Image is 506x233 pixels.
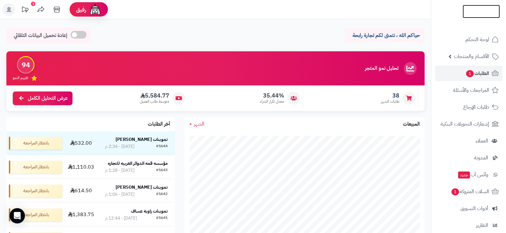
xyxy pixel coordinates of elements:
a: إشعارات التحويلات البنكية [435,116,502,132]
span: التقارير [476,221,488,230]
div: #1644 [156,143,168,150]
span: أدوات التسويق [460,204,488,213]
td: 614.50 [65,179,97,203]
a: المراجعات والأسئلة [435,83,502,98]
a: وآتس آبجديد [435,167,502,182]
a: التقارير [435,218,502,233]
span: الشهر [194,120,204,128]
a: الشهر [189,120,204,128]
span: إشعارات التحويلات البنكية [441,120,489,128]
div: #1642 [156,191,168,198]
h3: المبيعات [403,121,420,127]
div: 3 [31,2,35,6]
a: السلات المتروكة1 [435,184,502,199]
a: طلبات الإرجاع [435,99,502,115]
span: 35.44% [260,92,284,99]
div: بانتظار المراجعة [9,208,62,221]
strong: تموينات [PERSON_NAME] [116,136,168,143]
div: بانتظار المراجعة [9,137,62,149]
div: بانتظار المراجعة [9,161,62,173]
span: رفيق [76,6,86,13]
span: 1 [451,188,459,195]
h3: آخر الطلبات [148,121,170,127]
h3: تحليل نمو المتجر [365,66,398,71]
p: حياكم الله ، نتمنى لكم تجارة رابحة [350,32,420,39]
span: 5,584.77 [140,92,169,99]
div: #1643 [156,167,168,174]
span: المدونة [474,153,488,162]
strong: تموينات [PERSON_NAME] [116,184,168,191]
span: طلبات الإرجاع [463,103,489,112]
div: #1641 [156,215,168,222]
td: 1,110.03 [65,155,97,179]
img: ai-face.png [89,3,102,16]
span: لوحة التحكم [465,35,489,44]
span: الأقسام والمنتجات [454,52,489,61]
a: أدوات التسويق [435,201,502,216]
span: المراجعات والأسئلة [453,86,489,95]
div: [DATE] - 12:44 م [105,215,137,222]
a: تحديثات المنصة [17,3,33,18]
a: المدونة [435,150,502,165]
img: logo-2.png [463,18,500,31]
a: لوحة التحكم [435,32,502,47]
span: السلات المتروكة [451,187,489,196]
strong: مؤسسه قمه الدوائر العربيه للتجاره [108,160,168,167]
div: Open Intercom Messenger [10,208,25,223]
td: 532.00 [65,131,97,155]
div: [DATE] - 1:06 م [105,191,134,198]
span: إعادة تحميل البيانات التلقائي [14,32,67,39]
span: 38 [381,92,399,99]
span: جديد [458,171,470,178]
div: بانتظار المراجعة [9,185,62,197]
a: العملاء [435,133,502,149]
strong: تموينات زاوية عساف [131,208,168,215]
span: العملاء [476,136,488,145]
div: [DATE] - 1:28 م [105,167,134,174]
a: عرض التحليل الكامل [13,91,72,105]
span: تقييم النمو [13,75,28,81]
span: متوسط طلب العميل [140,99,169,104]
td: 1,383.75 [65,203,97,227]
span: معدل تكرار الشراء [260,99,284,104]
span: 1 [466,70,474,77]
span: وآتس آب [457,170,488,179]
span: الطلبات [465,69,489,78]
a: الطلبات1 [435,66,502,81]
span: طلبات الشهر [381,99,399,104]
div: [DATE] - 2:34 م [105,143,134,150]
span: عرض التحليل الكامل [28,95,68,102]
